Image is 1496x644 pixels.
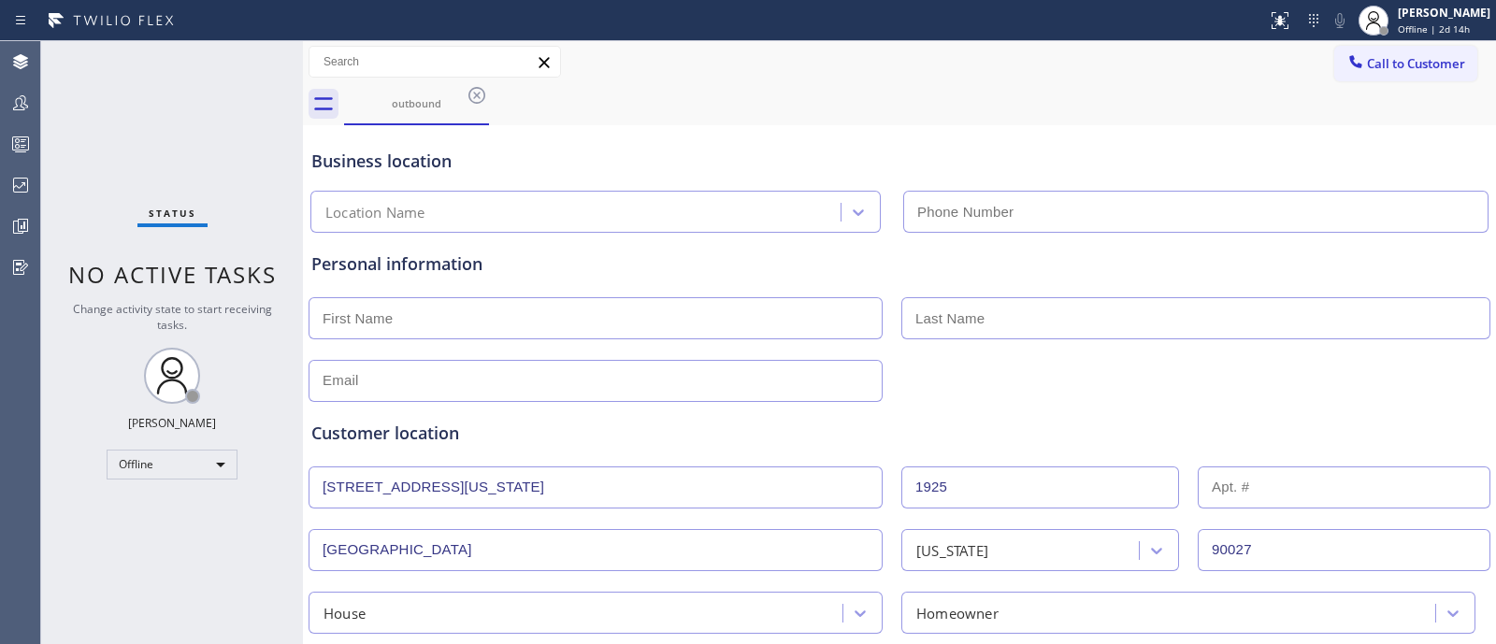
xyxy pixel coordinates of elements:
span: No active tasks [68,259,277,290]
div: [PERSON_NAME] [128,415,216,431]
div: [US_STATE] [916,539,988,561]
div: [PERSON_NAME] [1398,5,1490,21]
span: Call to Customer [1367,55,1465,72]
span: Status [149,207,196,220]
input: ZIP [1198,529,1490,571]
input: City [309,529,883,571]
div: outbound [346,96,487,110]
input: First Name [309,297,883,339]
button: Call to Customer [1334,46,1477,81]
button: Mute [1327,7,1353,34]
div: Business location [311,149,1488,174]
input: Apt. # [1198,466,1490,508]
span: Change activity state to start receiving tasks. [73,301,272,333]
input: Street # [901,466,1179,508]
input: Phone Number [903,191,1489,233]
span: Offline | 2d 14h [1398,22,1470,36]
div: Location Name [325,202,425,223]
div: House [324,602,366,623]
input: Email [309,360,883,402]
input: Search [309,47,560,77]
div: Personal information [311,251,1488,277]
input: Last Name [901,297,1490,339]
div: Customer location [311,421,1488,446]
div: Homeowner [916,602,999,623]
div: Offline [107,450,237,479]
input: Address [309,466,883,508]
